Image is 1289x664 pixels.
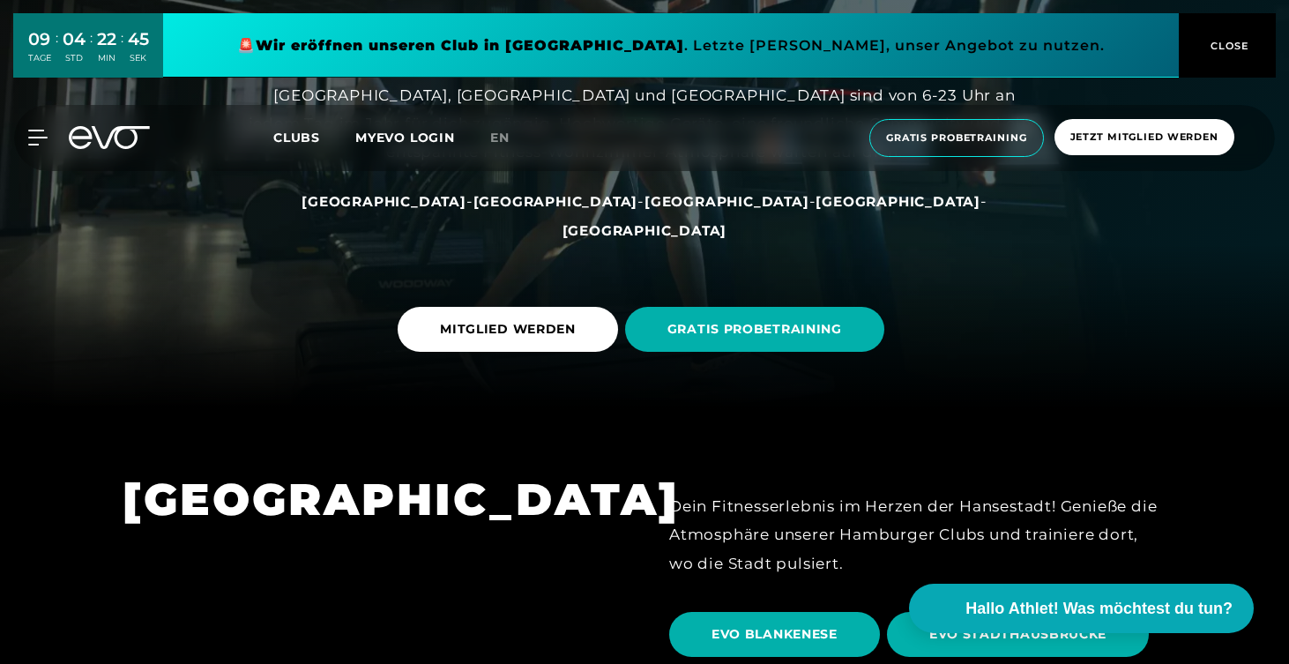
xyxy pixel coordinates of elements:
span: [GEOGRAPHIC_DATA] [644,193,809,210]
span: [GEOGRAPHIC_DATA] [563,222,727,239]
div: TAGE [28,52,51,64]
span: EVO STADTHAUSBRÜCKE [929,625,1106,644]
span: [GEOGRAPHIC_DATA] [473,193,638,210]
a: [GEOGRAPHIC_DATA] [563,221,727,239]
div: : [56,28,58,75]
a: MYEVO LOGIN [355,130,455,145]
span: MITGLIED WERDEN [440,320,576,339]
a: en [490,128,531,148]
span: Hallo Athlet! Was möchtest du tun? [965,597,1233,621]
span: CLOSE [1206,38,1249,54]
button: Hallo Athlet! Was möchtest du tun? [909,584,1254,633]
span: Jetzt Mitglied werden [1070,130,1218,145]
div: : [121,28,123,75]
span: Clubs [273,130,320,145]
span: en [490,130,510,145]
a: Gratis Probetraining [864,119,1049,157]
a: [GEOGRAPHIC_DATA] [816,192,980,210]
div: MIN [97,52,116,64]
a: [GEOGRAPHIC_DATA] [473,192,638,210]
div: STD [63,52,86,64]
span: Gratis Probetraining [886,131,1027,145]
div: 09 [28,26,51,52]
div: : [90,28,93,75]
div: SEK [128,52,149,64]
div: 45 [128,26,149,52]
span: EVO BLANKENESE [712,625,838,644]
a: GRATIS PROBETRAINING [625,294,891,365]
span: GRATIS PROBETRAINING [667,320,842,339]
span: [GEOGRAPHIC_DATA] [302,193,466,210]
div: 22 [97,26,116,52]
a: Jetzt Mitglied werden [1049,119,1240,157]
a: [GEOGRAPHIC_DATA] [302,192,466,210]
div: Dein Fitnesserlebnis im Herzen der Hansestadt! Genieße die Atmosphäre unserer Hamburger Clubs und... [669,492,1166,578]
a: MITGLIED WERDEN [398,294,625,365]
a: Clubs [273,129,355,145]
button: CLOSE [1179,13,1276,78]
div: 04 [63,26,86,52]
div: - - - - [248,187,1041,244]
a: [GEOGRAPHIC_DATA] [644,192,809,210]
h1: [GEOGRAPHIC_DATA] [123,471,620,528]
span: [GEOGRAPHIC_DATA] [816,193,980,210]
